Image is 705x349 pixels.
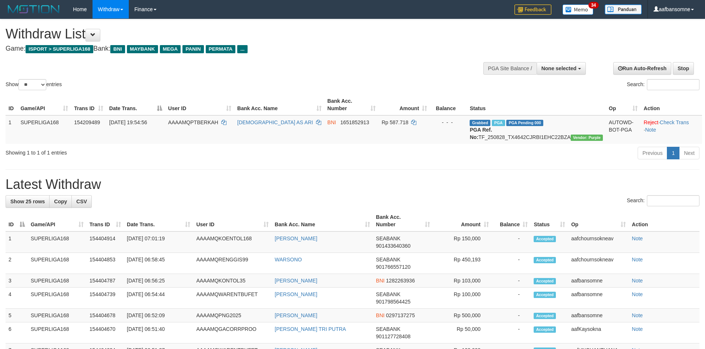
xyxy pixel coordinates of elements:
[433,210,492,231] th: Amount: activate to sort column ascending
[470,127,492,140] b: PGA Ref. No:
[514,4,551,15] img: Feedback.jpg
[376,333,410,339] span: Copy 901127728408 to clipboard
[26,45,93,53] span: ISPORT > SUPERLIGA168
[376,299,410,305] span: Copy 901798564425 to clipboard
[272,210,373,231] th: Bank Acc. Name: activate to sort column ascending
[373,210,433,231] th: Bank Acc. Number: activate to sort column ascending
[124,231,194,253] td: [DATE] 07:01:19
[506,120,543,126] span: PGA Pending
[568,309,629,322] td: aafbansomne
[492,120,505,126] span: Marked by aafchhiseyha
[182,45,204,53] span: PANIN
[124,309,194,322] td: [DATE] 06:52:09
[376,257,400,262] span: SEABANK
[87,288,124,309] td: 154404739
[49,195,72,208] a: Copy
[534,236,556,242] span: Accepted
[87,322,124,343] td: 154404670
[660,119,689,125] a: Check Trans
[28,253,87,274] td: SUPERLIGA168
[647,79,699,90] input: Search:
[563,4,594,15] img: Button%20Memo.svg
[433,253,492,274] td: Rp 450,193
[109,119,147,125] span: [DATE] 19:54:56
[6,27,463,41] h1: Withdraw List
[492,231,531,253] td: -
[433,231,492,253] td: Rp 150,000
[10,199,45,204] span: Show 25 rows
[6,309,28,322] td: 5
[127,45,158,53] span: MAYBANK
[568,253,629,274] td: aafchournsokneav
[433,322,492,343] td: Rp 50,000
[6,253,28,274] td: 2
[6,94,17,115] th: ID
[534,292,556,298] span: Accepted
[492,210,531,231] th: Balance: activate to sort column ascending
[6,288,28,309] td: 4
[275,236,317,241] a: [PERSON_NAME]
[430,94,467,115] th: Balance
[6,231,28,253] td: 1
[19,79,46,90] select: Showentries
[168,119,218,125] span: AAAAMQPTBERKAH
[71,94,106,115] th: Trans ID: activate to sort column ascending
[376,312,385,318] span: BNI
[275,278,317,284] a: [PERSON_NAME]
[470,120,490,126] span: Grabbed
[568,274,629,288] td: aafbansomne
[667,147,679,159] a: 1
[673,62,694,75] a: Stop
[632,326,643,332] a: Note
[28,210,87,231] th: Game/API: activate to sort column ascending
[534,313,556,319] span: Accepted
[632,312,643,318] a: Note
[467,115,606,144] td: TF_250828_TX4642CJRBI1EHC22BZA
[606,115,641,144] td: AUTOWD-BOT-PGA
[376,291,400,297] span: SEABANK
[632,291,643,297] a: Note
[193,309,272,322] td: AAAAMQPNG2025
[433,309,492,322] td: Rp 500,000
[193,253,272,274] td: AAAAMQRENGGIS99
[6,4,62,15] img: MOTION_logo.png
[6,177,699,192] h1: Latest Withdraw
[325,94,379,115] th: Bank Acc. Number: activate to sort column ascending
[124,210,194,231] th: Date Trans.: activate to sort column ascending
[87,309,124,322] td: 154404678
[632,278,643,284] a: Note
[17,115,71,144] td: SUPERLIGA168
[160,45,181,53] span: MEGA
[588,2,598,9] span: 34
[74,119,100,125] span: 154209489
[531,210,568,231] th: Status: activate to sort column ascending
[638,147,667,159] a: Previous
[534,278,556,284] span: Accepted
[534,326,556,333] span: Accepted
[87,231,124,253] td: 154404914
[627,195,699,206] label: Search:
[492,288,531,309] td: -
[28,274,87,288] td: SUPERLIGA168
[433,288,492,309] td: Rp 100,000
[492,274,531,288] td: -
[54,199,67,204] span: Copy
[568,210,629,231] th: Op: activate to sort column ascending
[386,278,415,284] span: Copy 1282263936 to clipboard
[627,79,699,90] label: Search:
[376,278,385,284] span: BNI
[641,94,702,115] th: Action
[568,288,629,309] td: aafbansomne
[6,115,17,144] td: 1
[328,119,336,125] span: BNI
[541,65,577,71] span: None selected
[433,274,492,288] td: Rp 103,000
[6,210,28,231] th: ID: activate to sort column descending
[679,147,699,159] a: Next
[28,231,87,253] td: SUPERLIGA168
[87,210,124,231] th: Trans ID: activate to sort column ascending
[275,326,346,332] a: [PERSON_NAME] TRI PUTRA
[571,135,603,141] span: Vendor URL: https://trx4.1velocity.biz
[6,322,28,343] td: 6
[124,288,194,309] td: [DATE] 06:54:44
